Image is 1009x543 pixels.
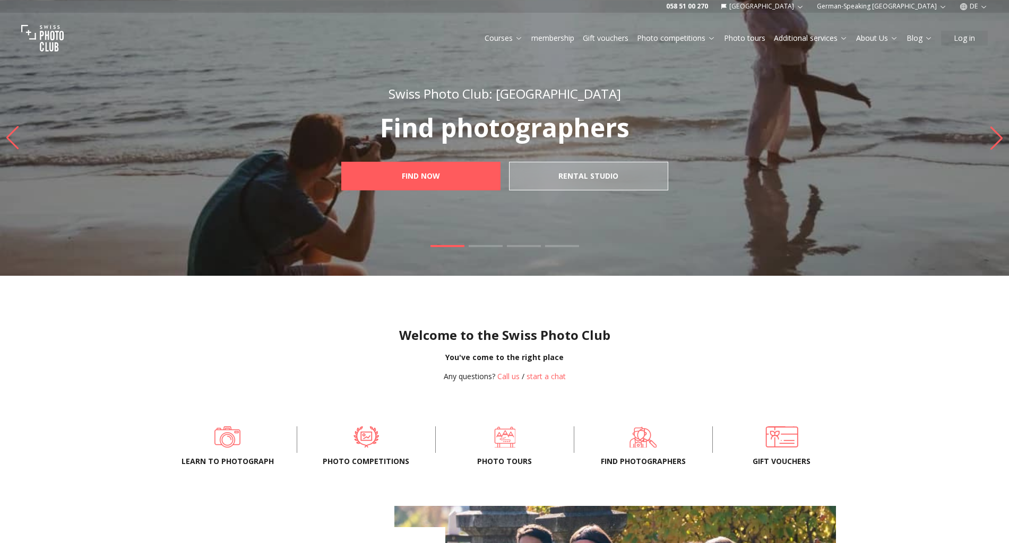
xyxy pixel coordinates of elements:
font: Find photographers [380,110,629,145]
a: About Us [856,33,898,43]
font: German-speaking [GEOGRAPHIC_DATA] [817,2,937,11]
a: rental studio [509,162,668,190]
a: Learn to photograph [176,426,280,448]
a: Photo tours [453,426,557,448]
font: Additional services [774,33,838,43]
button: Additional services [770,31,852,46]
button: start a chat [527,371,566,382]
button: Photo competitions [633,31,720,46]
font: Any questions? [444,371,495,381]
a: Find photographers [591,426,695,448]
font: DE [970,2,978,11]
button: membership [527,31,579,46]
a: Photo tours [724,33,765,43]
font: Gift vouchers [753,456,810,466]
font: Gift vouchers [583,33,628,43]
font: Welcome to the Swiss Photo Club [399,326,610,344]
font: Learn to photograph [182,456,274,466]
font: Log in [954,33,975,43]
font: rental studio [558,171,618,181]
a: FIND NOW [341,162,501,190]
font: / [522,371,524,381]
font: Courses [485,33,513,43]
button: Photo tours [720,31,770,46]
a: Call us [497,371,520,381]
a: Gift vouchers [583,33,628,43]
font: [GEOGRAPHIC_DATA] [729,2,794,11]
button: Gift vouchers [579,31,633,46]
button: About Us [852,31,902,46]
a: Gift vouchers [730,426,834,448]
a: Blog [907,33,933,43]
a: 058 51 00 270 [666,2,708,11]
img: Swiss photo club [21,17,64,59]
font: Photo tours [724,33,765,43]
a: Additional services [774,33,848,43]
font: Photo competitions [637,33,705,43]
font: Swiss Photo Club: [GEOGRAPHIC_DATA] [389,85,621,102]
a: membership [531,33,574,43]
a: Photo competitions [637,33,715,43]
font: FIND NOW [402,171,440,181]
font: You've come to the right place [445,352,564,362]
a: Courses [485,33,523,43]
font: About Us [856,33,888,43]
font: Photo competitions [323,456,409,466]
button: Courses [480,31,527,46]
font: Photo tours [477,456,532,466]
font: Blog [907,33,922,43]
button: Blog [902,31,937,46]
font: Find photographers [601,456,686,466]
font: membership [531,33,574,43]
button: Log in [941,31,988,46]
a: Photo competitions [314,426,418,448]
